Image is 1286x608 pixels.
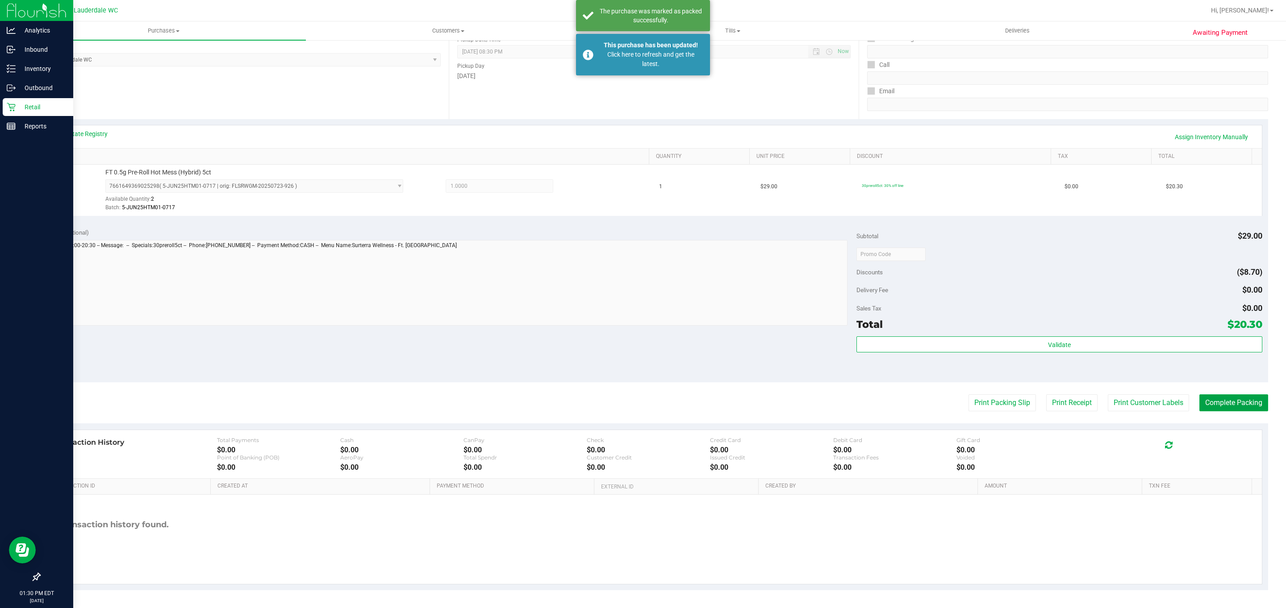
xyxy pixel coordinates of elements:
inline-svg: Inbound [7,45,16,54]
inline-svg: Analytics [7,26,16,35]
inline-svg: Outbound [7,83,16,92]
a: Discount [857,153,1047,160]
span: FT 0.5g Pre-Roll Hot Mess (Hybrid) 5ct [105,168,211,177]
button: Print Packing Slip [969,394,1036,411]
span: Customers [306,27,590,35]
input: Promo Code [856,248,926,261]
div: $0.00 [956,463,1080,472]
div: Check [587,437,710,443]
div: This purchase has been updated! [598,41,703,50]
label: Pickup Day [457,62,484,70]
div: $0.00 [217,463,340,472]
span: Deliveries [993,27,1042,35]
input: Format: (999) 999-9999 [867,71,1268,85]
span: Hi, [PERSON_NAME]! [1211,7,1269,14]
span: Ft. Lauderdale WC [64,7,118,14]
div: AeroPay [340,454,463,461]
div: Available Quantity: [105,193,419,210]
div: $0.00 [340,446,463,454]
a: Transaction ID [53,483,207,490]
iframe: Resource center [9,537,36,563]
span: $20.30 [1228,318,1262,331]
a: Created At [217,483,426,490]
span: Purchases [21,27,306,35]
p: Analytics [16,25,69,36]
button: Validate [856,336,1262,352]
p: Outbound [16,83,69,93]
div: CanPay [463,437,587,443]
div: $0.00 [463,446,587,454]
inline-svg: Inventory [7,64,16,73]
a: Assign Inventory Manually [1169,129,1254,145]
div: $0.00 [340,463,463,472]
span: $29.00 [1238,231,1262,240]
div: Transaction Fees [833,454,956,461]
span: $29.00 [760,182,777,191]
span: 2 [151,196,154,202]
a: SKU [53,153,645,160]
p: Reports [16,121,69,132]
button: Print Customer Labels [1108,394,1189,411]
a: Deliveries [875,21,1160,40]
span: Batch: [105,204,121,211]
span: Discounts [856,264,883,280]
span: Validate [1048,341,1071,348]
div: $0.00 [587,463,710,472]
button: Complete Packing [1199,394,1268,411]
div: $0.00 [833,463,956,472]
p: [DATE] [4,597,69,604]
span: $0.00 [1242,285,1262,294]
a: Quantity [656,153,746,160]
a: Customers [306,21,590,40]
div: Issued Credit [710,454,833,461]
span: 30preroll5ct: 30% off line [862,183,903,188]
div: Customer Credit [587,454,710,461]
div: Debit Card [833,437,956,443]
p: Retail [16,102,69,112]
a: Payment Method [437,483,591,490]
div: Voided [956,454,1080,461]
div: Click here to refresh and get the latest. [598,50,703,69]
a: Tax [1058,153,1148,160]
div: The purchase was marked as packed successfully. [598,7,703,25]
div: $0.00 [710,463,833,472]
a: Tills [590,21,875,40]
div: Point of Banking (POB) [217,454,340,461]
a: Txn Fee [1149,483,1248,490]
a: Unit Price [756,153,846,160]
span: $0.00 [1242,303,1262,313]
div: $0.00 [710,446,833,454]
span: $0.00 [1065,182,1078,191]
div: $0.00 [956,446,1080,454]
div: Cash [340,437,463,443]
span: $20.30 [1166,182,1183,191]
span: Delivery Fee [856,286,888,294]
a: Created By [765,483,974,490]
span: Tills [591,27,874,35]
span: Awaiting Payment [1193,28,1248,38]
a: View State Registry [54,129,108,138]
span: ($8.70) [1237,267,1262,277]
p: 01:30 PM EDT [4,589,69,597]
div: Total Payments [217,437,340,443]
p: Inbound [16,44,69,55]
div: No transaction history found. [46,495,169,555]
span: Subtotal [856,232,878,240]
label: Email [867,85,894,98]
div: [DATE] [457,71,850,81]
span: 1 [659,182,662,191]
input: Format: (999) 999-9999 [867,45,1268,58]
th: External ID [594,479,758,495]
inline-svg: Retail [7,103,16,112]
span: Total [856,318,883,331]
a: Total [1158,153,1248,160]
inline-svg: Reports [7,122,16,131]
label: Call [867,58,889,71]
a: Purchases [21,21,306,40]
div: $0.00 [463,463,587,472]
div: $0.00 [833,446,956,454]
a: Amount [985,483,1139,490]
div: Total Spendr [463,454,587,461]
div: Credit Card [710,437,833,443]
div: $0.00 [587,446,710,454]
